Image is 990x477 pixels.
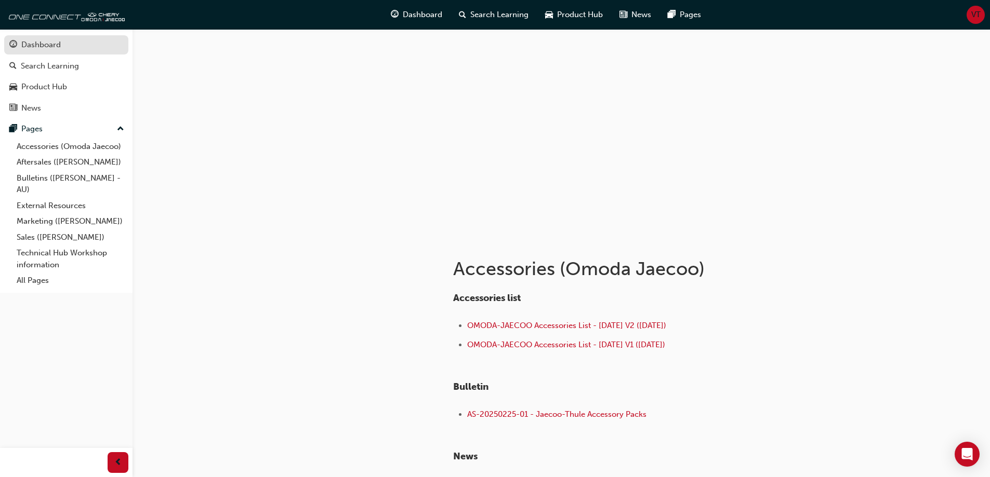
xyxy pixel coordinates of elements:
span: car-icon [9,83,17,92]
span: Accessories list [453,292,521,304]
span: VT [971,9,981,21]
span: prev-icon [114,456,122,469]
span: up-icon [117,122,124,136]
a: Dashboard [4,35,128,54]
a: Marketing ([PERSON_NAME]) [12,213,128,229]
div: Product Hub [21,81,67,93]
a: Aftersales ([PERSON_NAME]) [12,154,128,170]
span: Bulletin [453,381,489,392]
span: Dashboard [403,9,442,21]
span: guage-icon [391,8,399,21]
div: Search Learning [21,60,79,72]
span: news-icon [619,8,627,21]
span: search-icon [459,8,466,21]
span: guage-icon [9,40,17,50]
div: Dashboard [21,39,61,51]
a: External Resources [12,198,128,214]
span: news-icon [9,104,17,113]
span: search-icon [9,62,17,71]
a: Technical Hub Workshop information [12,245,128,272]
a: Search Learning [4,57,128,76]
a: Product Hub [4,77,128,97]
a: All Pages [12,272,128,289]
a: news-iconNews [611,4,659,25]
a: Bulletins ([PERSON_NAME] - AU) [12,170,128,198]
a: Accessories (Omoda Jaecoo) [12,139,128,155]
a: pages-iconPages [659,4,709,25]
a: search-iconSearch Learning [451,4,537,25]
a: OMODA-JAECOO Accessories List - [DATE] V1 ([DATE]) [467,340,665,349]
button: VT [967,6,985,24]
a: News [4,99,128,118]
span: pages-icon [668,8,676,21]
a: guage-iconDashboard [382,4,451,25]
h1: Accessories (Omoda Jaecoo) [453,257,794,280]
span: News [631,9,651,21]
div: Pages [21,123,43,135]
span: Product Hub [557,9,603,21]
div: News [21,102,41,114]
a: car-iconProduct Hub [537,4,611,25]
span: car-icon [545,8,553,21]
span: Pages [680,9,701,21]
button: Pages [4,119,128,139]
a: AS-20250225-01 - Jaecoo-Thule Accessory Packs [467,410,646,419]
div: Open Intercom Messenger [955,442,980,467]
span: Search Learning [470,9,529,21]
a: Sales ([PERSON_NAME]) [12,229,128,246]
a: OMODA-JAECOO Accessories List - [DATE] V2 ([DATE]) [467,321,666,330]
span: ​News [453,451,478,462]
span: pages-icon [9,125,17,134]
button: DashboardSearch LearningProduct HubNews [4,33,128,119]
img: oneconnect [5,4,125,25]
